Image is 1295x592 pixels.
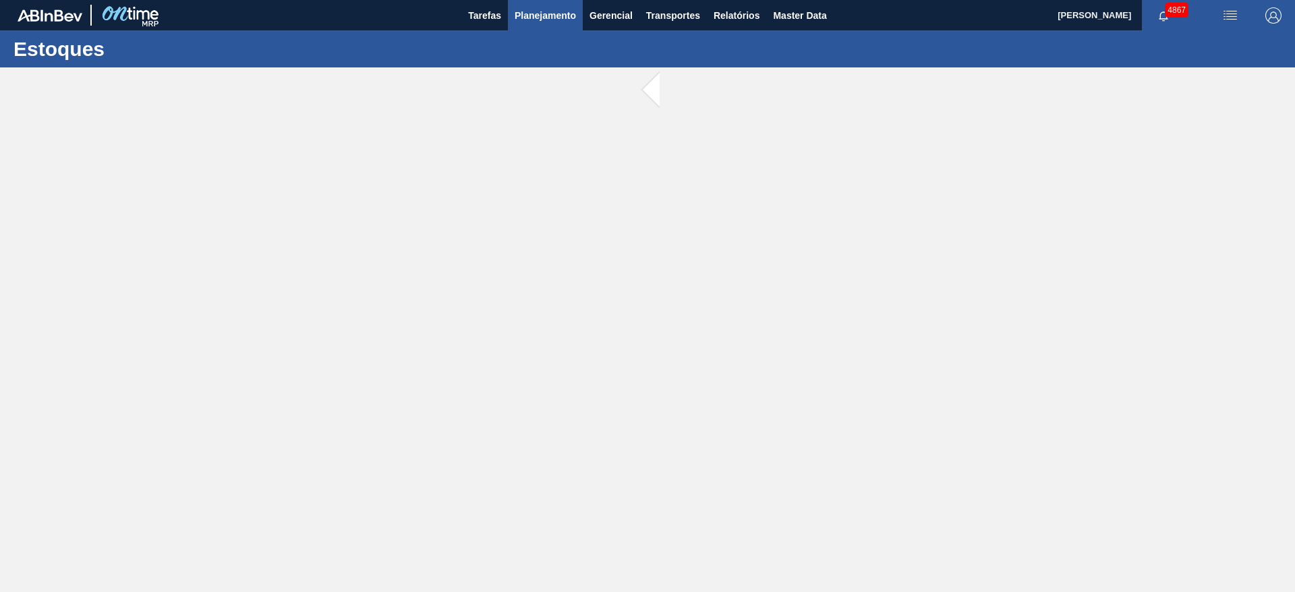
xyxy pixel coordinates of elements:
span: Planejamento [515,7,576,24]
img: userActions [1222,7,1238,24]
span: Master Data [773,7,826,24]
button: Notificações [1142,6,1185,25]
span: 4867 [1165,3,1188,18]
span: Tarefas [468,7,501,24]
img: TNhmsLtSVTkK8tSr43FrP2fwEKptu5GPRR3wAAAABJRU5ErkJggg== [18,9,82,22]
h1: Estoques [13,41,253,57]
span: Gerencial [589,7,633,24]
span: Transportes [646,7,700,24]
span: Relatórios [714,7,759,24]
img: Logout [1265,7,1282,24]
